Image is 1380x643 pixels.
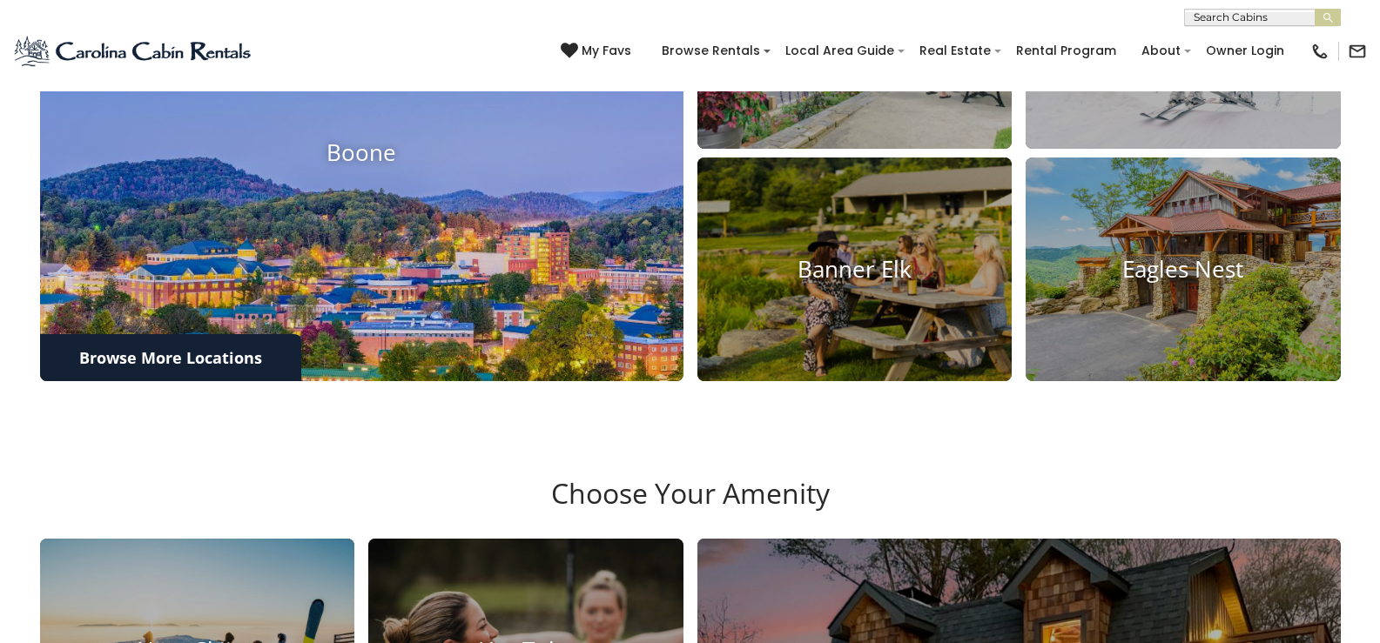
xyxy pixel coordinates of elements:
a: My Favs [561,42,636,61]
a: Banner Elk [697,157,1013,382]
img: Blue-2.png [13,34,254,69]
a: Browse Rentals [653,37,769,64]
a: Eagles Nest [1026,157,1341,382]
a: Browse More Locations [40,334,301,381]
span: My Favs [582,42,631,60]
h4: Banner Elk [697,256,1013,283]
a: Owner Login [1197,37,1293,64]
h4: Boone [40,139,683,166]
a: About [1133,37,1189,64]
h4: Eagles Nest [1026,256,1341,283]
img: phone-regular-black.png [1310,42,1330,61]
h3: Choose Your Amenity [37,477,1343,538]
a: Rental Program [1007,37,1125,64]
a: Local Area Guide [777,37,903,64]
img: mail-regular-black.png [1348,42,1367,61]
a: Real Estate [911,37,1000,64]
